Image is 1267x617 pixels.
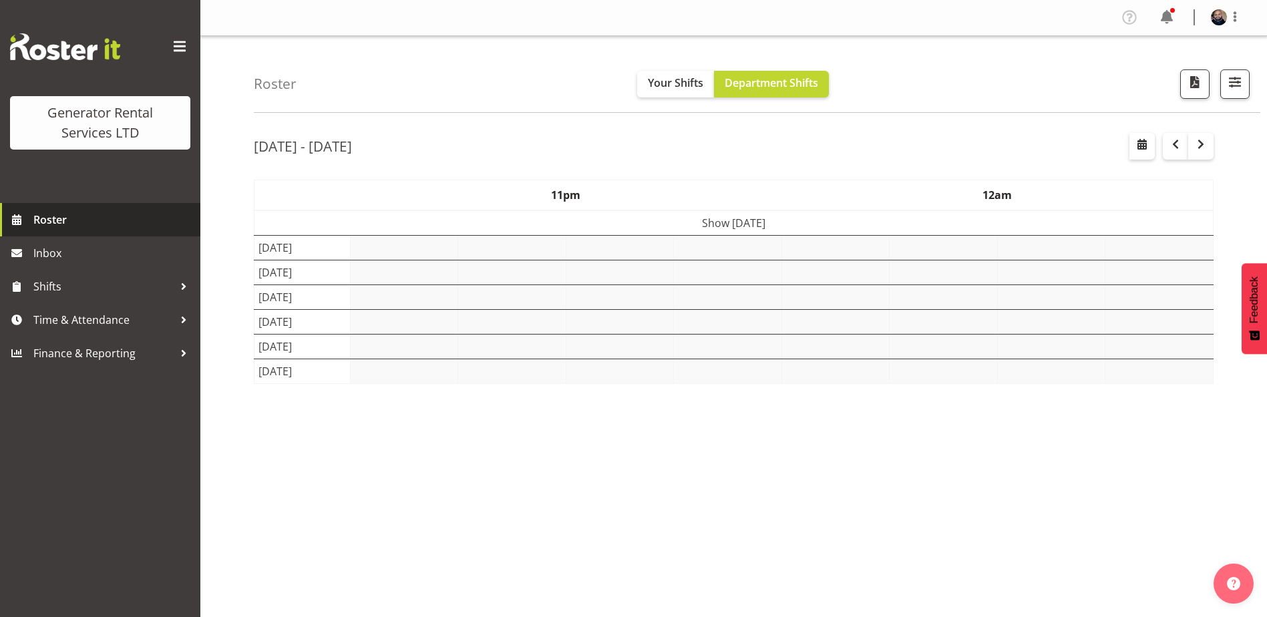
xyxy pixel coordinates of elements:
div: Generator Rental Services LTD [23,103,177,143]
h4: Roster [254,76,297,91]
img: Rosterit website logo [10,33,120,60]
td: [DATE] [254,359,351,383]
span: Shifts [33,276,174,296]
span: Department Shifts [725,75,818,90]
th: 11pm [350,180,781,210]
span: Finance & Reporting [33,343,174,363]
button: Department Shifts [714,71,829,97]
button: Download a PDF of the roster according to the set date range. [1180,69,1210,99]
button: Filter Shifts [1220,69,1250,99]
span: Your Shifts [648,75,703,90]
span: Inbox [33,243,194,263]
td: [DATE] [254,260,351,284]
button: Feedback - Show survey [1242,263,1267,354]
th: 12am [781,180,1213,210]
button: Your Shifts [637,71,714,97]
img: help-xxl-2.png [1227,577,1240,590]
span: Feedback [1248,276,1260,323]
h2: [DATE] - [DATE] [254,138,352,155]
button: Select a specific date within the roster. [1129,133,1155,160]
span: Time & Attendance [33,310,174,330]
img: sean-moitra0fc61ded053f80726c40789bb9c49f87.png [1211,9,1227,25]
td: Show [DATE] [254,210,1214,236]
span: Roster [33,210,194,230]
td: [DATE] [254,284,351,309]
td: [DATE] [254,309,351,334]
td: [DATE] [254,334,351,359]
td: [DATE] [254,235,351,260]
